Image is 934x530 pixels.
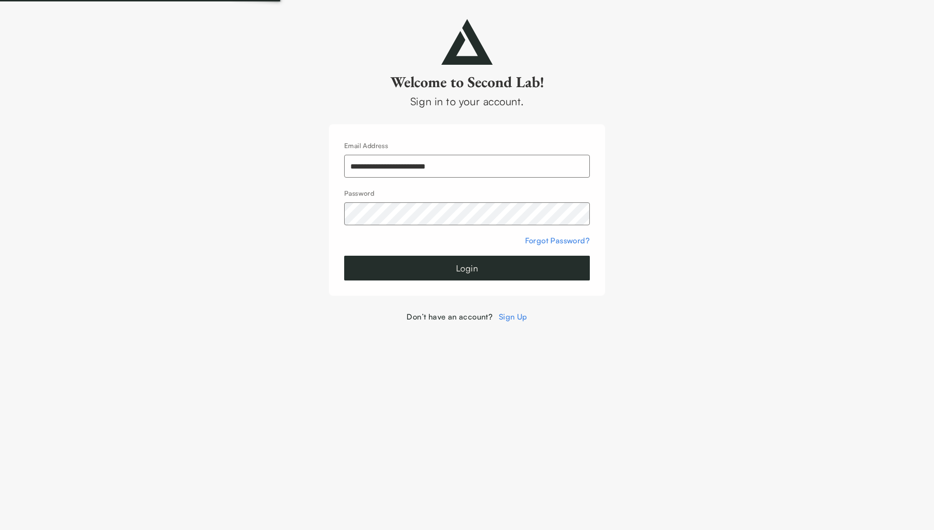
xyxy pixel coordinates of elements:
label: Password [344,189,374,197]
button: Login [344,256,590,280]
div: Sign in to your account. [329,93,605,109]
img: secondlab-logo [441,19,493,65]
h2: Welcome to Second Lab! [329,72,605,91]
a: Forgot Password? [525,236,590,245]
a: Sign Up [499,312,527,321]
label: Email Address [344,141,388,150]
div: Don’t have an account? [329,311,605,322]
